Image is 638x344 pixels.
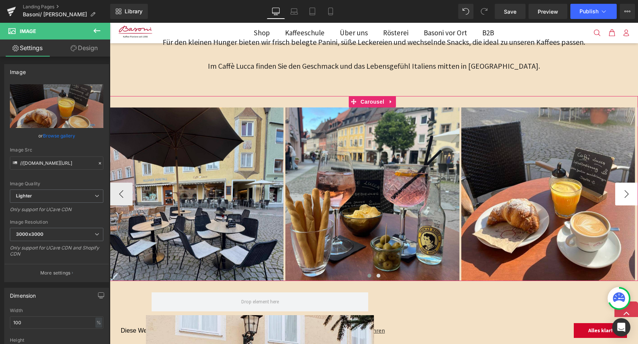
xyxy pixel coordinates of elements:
[110,4,148,19] a: New Library
[40,270,71,276] p: More settings
[125,8,142,15] span: Library
[95,317,102,328] div: %
[98,38,430,48] span: Im Caffè Lucca finden Sie den Geschmack und das Lebensgefühl Italiens mitten in [GEOGRAPHIC_DATA].
[477,4,492,19] button: Redo
[504,8,516,16] span: Save
[10,65,26,75] div: Image
[20,28,36,34] span: Image
[16,231,43,237] b: 3000x3000
[23,11,87,17] span: Basoni/ [PERSON_NAME]
[285,4,303,19] a: Laptop
[10,181,103,186] div: Image Quality
[529,4,567,19] a: Preview
[10,316,103,329] input: auto
[43,129,75,142] a: Browse gallery
[10,147,103,153] div: Image Src
[267,4,285,19] a: Desktop
[10,245,103,262] div: Only support for UCare CDN and Shopify CDN
[570,4,617,19] button: Publish
[16,193,32,199] b: Lighter
[10,156,103,170] input: Link
[5,264,109,282] button: More settings
[10,219,103,225] div: Image Resolution
[303,4,321,19] a: Tablet
[10,288,36,299] div: Dimension
[579,8,598,14] span: Publish
[10,338,103,343] div: Height
[276,73,286,85] a: Expand / Collapse
[249,73,276,85] span: Carousel
[538,8,558,16] span: Preview
[10,308,103,313] div: Width
[321,4,340,19] a: Mobile
[23,4,110,10] a: Landing Pages
[10,207,103,218] div: Only support for UCare CDN
[57,39,112,57] a: Design
[620,4,635,19] button: More
[53,14,475,24] span: Für den kleinen Hunger bieten wir frisch belegte Panini, süße Leckereien und wechselnde Snacks, d...
[458,4,473,19] button: Undo
[612,318,630,336] div: Open Intercom Messenger
[10,132,103,140] div: or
